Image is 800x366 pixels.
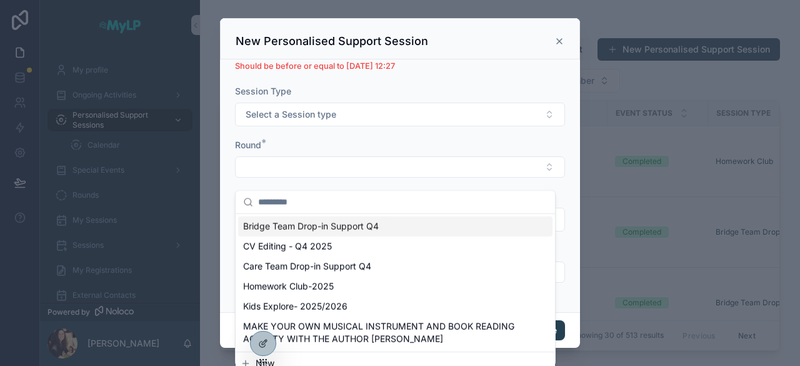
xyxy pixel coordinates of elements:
h3: New Personalised Support Session [236,34,428,49]
span: Select a Session type [246,108,336,121]
span: MAKE YOUR OWN MUSICAL INSTRUMENT AND BOOK READING ACTIVITY WITH THE AUTHOR [PERSON_NAME] [243,320,532,345]
button: Select Button [235,103,565,126]
button: Select Button [235,156,565,178]
span: Session Type [235,86,291,96]
span: Kids Explore- 2025/2026 [243,300,347,313]
span: Care Team Drop-in Support Q4 [243,260,371,273]
span: CV Editing - Q4 2025 [243,240,332,253]
div: Suggestions [236,214,555,352]
span: Bridge Team Drop-in Support Q4 [243,220,379,233]
span: Homework Club-2025 [243,280,334,293]
li: Should be before or equal to [DATE] 12:27 [235,60,397,73]
span: Round [235,140,261,150]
